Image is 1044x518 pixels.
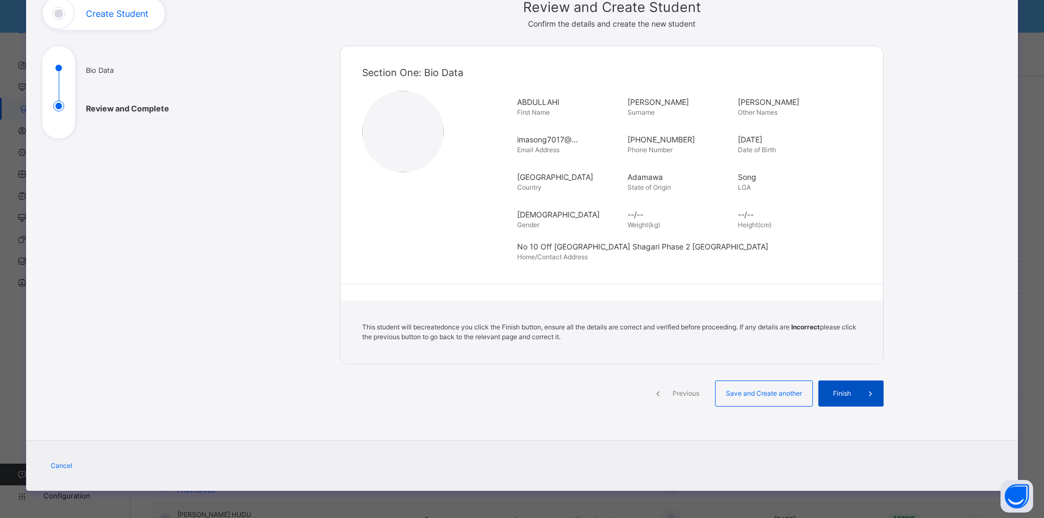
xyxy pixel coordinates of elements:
[627,209,732,220] span: --/--
[738,108,778,116] span: Other Names
[517,241,867,252] span: No 10 Off [GEOGRAPHIC_DATA] Shagari Phase 2 [GEOGRAPHIC_DATA]
[671,389,701,398] span: Previous
[517,209,622,220] span: [DEMOGRAPHIC_DATA]
[627,108,655,116] span: Surname
[517,96,622,108] span: ABDULLAHI
[517,171,622,183] span: [GEOGRAPHIC_DATA]
[1000,480,1033,513] button: Open asap
[738,221,772,229] span: Height(cm)
[738,146,776,154] span: Date of Birth
[517,134,622,145] span: imasong7017@...
[627,134,732,145] span: [PHONE_NUMBER]
[738,134,843,145] span: [DATE]
[627,146,673,154] span: Phone Number
[738,183,751,191] span: LGA
[362,67,463,78] span: Section One: Bio Data
[362,323,856,341] span: This student will be created once you click the Finish button, ensure all the details are correct...
[627,96,732,108] span: [PERSON_NAME]
[738,171,843,183] span: Song
[528,19,695,28] span: Confirm the details and create the new student
[738,209,843,220] span: --/--
[826,389,857,398] span: Finish
[517,183,542,191] span: Country
[517,253,588,261] span: Home/Contact Address
[738,96,843,108] span: [PERSON_NAME]
[627,183,671,191] span: State of Origin
[517,146,560,154] span: Email Address
[517,221,539,229] span: Gender
[517,108,550,116] span: First Name
[791,323,820,331] b: Incorrect
[627,221,660,229] span: Weight(kg)
[51,461,72,471] span: Cancel
[86,9,148,18] h1: Create Student
[627,171,732,183] span: Adamawa
[724,389,804,398] span: Save and Create another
